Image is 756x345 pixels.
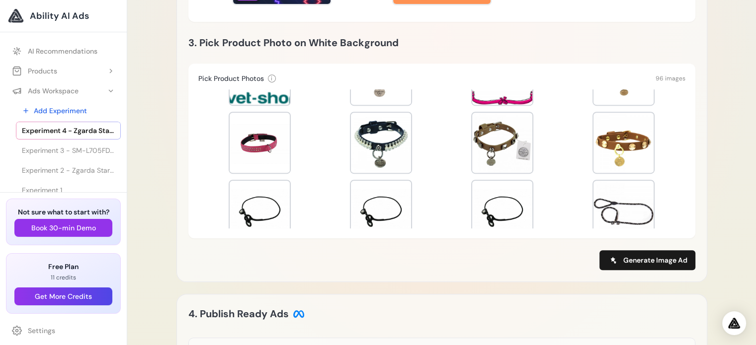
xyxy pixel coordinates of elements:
[656,74,685,82] span: 96 images
[8,8,119,24] a: Ability AI Ads
[16,181,121,199] a: Experiment 1
[188,35,695,51] h2: 3. Pick Product Photo on White Background
[14,287,112,305] button: Get More Credits
[188,306,305,322] h2: 4. Publish Ready Ads
[14,207,112,217] h3: Not sure what to start with?
[22,165,115,175] span: Experiment 2 - Zgarda Starbloom Plus - 25cm
[16,102,121,120] a: Add Experiment
[599,250,695,270] button: Generate Image Ad
[30,9,89,23] span: Ability AI Ads
[14,274,112,281] p: 11 credits
[623,255,687,265] span: Generate Image Ad
[6,82,121,100] button: Ads Workspace
[198,73,264,83] h3: Pick Product Photos
[16,122,121,139] a: Experiment 4 - Zgarda Starbloom Plus - 25cm
[293,308,305,320] img: Meta
[16,141,121,159] a: Experiment 3 - SM-L705FDAAEUE Samsung Galaxy Watch Ultra 3.81 cm (1.5") AMOLED 47 mm Digital 480 ...
[14,219,112,237] button: Book 30-min Demo
[6,42,121,60] a: AI Recommendations
[16,161,121,179] a: Experiment 2 - Zgarda Starbloom Plus - 25cm
[722,311,746,335] div: Open Intercom Messenger
[6,322,121,340] a: Settings
[22,126,115,136] span: Experiment 4 - Zgarda Starbloom Plus - 25cm
[22,185,62,195] span: Experiment 1
[14,262,112,272] h3: Free Plan
[12,66,57,76] div: Products
[22,145,115,155] span: Experiment 3 - SM-L705FDAAEUE Samsung Galaxy Watch Ultra 3.81 cm (1.5") AMOLED 47 mm Digital 480 ...
[12,86,79,96] div: Ads Workspace
[271,74,272,82] span: i
[6,62,121,80] button: Products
